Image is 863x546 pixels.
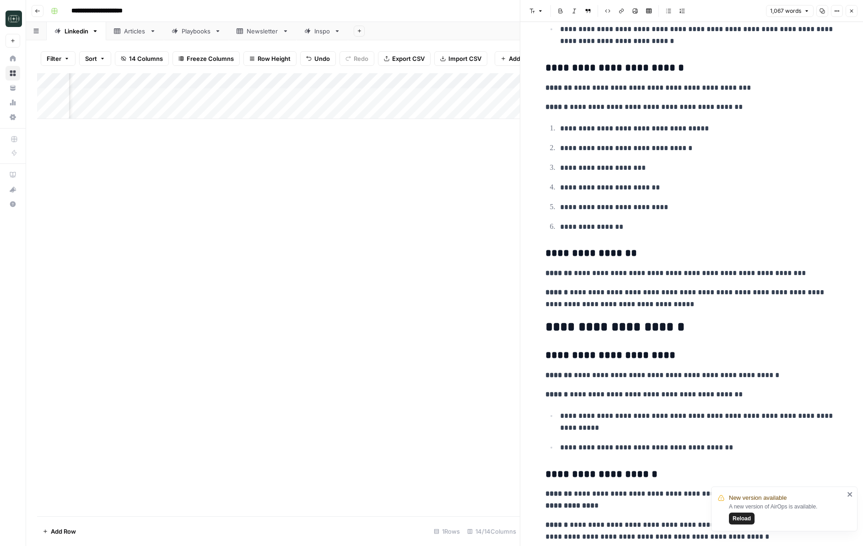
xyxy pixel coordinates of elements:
span: Undo [314,54,330,63]
span: 14 Columns [129,54,163,63]
button: Help + Support [5,197,20,211]
div: 14/14 Columns [464,524,520,539]
span: Add Column [509,54,544,63]
button: Reload [729,513,755,524]
span: Import CSV [448,54,481,63]
a: Usage [5,95,20,110]
span: Row Height [258,54,291,63]
button: Export CSV [378,51,431,66]
a: Settings [5,110,20,124]
button: Undo [300,51,336,66]
button: 14 Columns [115,51,169,66]
a: Your Data [5,81,20,95]
a: Playbooks [164,22,229,40]
button: close [847,491,853,498]
a: Articles [106,22,164,40]
button: Redo [340,51,374,66]
div: What's new? [6,183,20,196]
span: 1,067 words [770,7,801,15]
span: Add Row [51,527,76,536]
span: Export CSV [392,54,425,63]
button: What's new? [5,182,20,197]
div: 1 Rows [430,524,464,539]
button: Add Column [495,51,550,66]
button: Freeze Columns [173,51,240,66]
button: Workspace: Catalyst [5,7,20,30]
span: Sort [85,54,97,63]
a: Home [5,51,20,66]
img: Catalyst Logo [5,11,22,27]
span: Filter [47,54,61,63]
span: Reload [733,514,751,523]
div: A new version of AirOps is available. [729,503,844,524]
button: Row Height [243,51,297,66]
button: Sort [79,51,111,66]
div: Playbooks [182,27,211,36]
a: Inspo [297,22,348,40]
span: Redo [354,54,368,63]
div: Linkedin [65,27,88,36]
button: Add Row [37,524,81,539]
a: Linkedin [47,22,106,40]
a: Newsletter [229,22,297,40]
div: Articles [124,27,146,36]
button: 1,067 words [766,5,814,17]
div: Inspo [314,27,330,36]
button: Import CSV [434,51,487,66]
button: Filter [41,51,76,66]
span: New version available [729,493,787,503]
a: AirOps Academy [5,168,20,182]
a: Browse [5,66,20,81]
span: Freeze Columns [187,54,234,63]
div: Newsletter [247,27,279,36]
